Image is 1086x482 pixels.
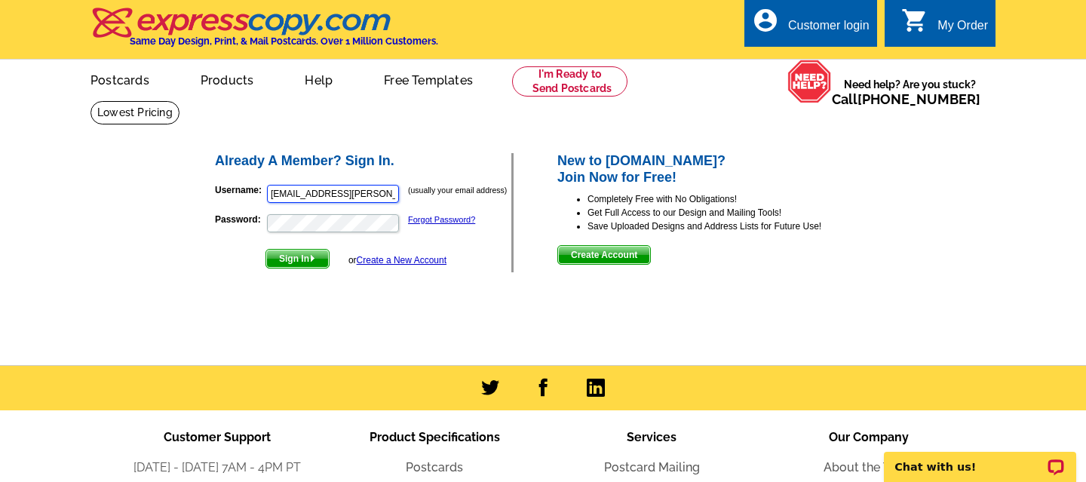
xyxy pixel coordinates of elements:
[109,459,326,477] li: [DATE] - [DATE] 7AM - 4PM PT
[829,430,909,444] span: Our Company
[265,249,330,269] button: Sign In
[604,460,700,474] a: Postcard Mailing
[406,460,463,474] a: Postcards
[370,430,500,444] span: Product Specifications
[901,7,928,34] i: shopping_cart
[357,255,446,266] a: Create a New Account
[215,183,265,197] label: Username:
[558,246,650,264] span: Create Account
[215,153,511,170] h2: Already A Member? Sign In.
[788,19,870,40] div: Customer login
[408,186,507,195] small: (usually your email address)
[587,192,873,206] li: Completely Free with No Obligations!
[408,215,475,224] a: Forgot Password?
[787,60,832,103] img: help
[627,430,676,444] span: Services
[752,17,870,35] a: account_circle Customer login
[587,220,873,233] li: Save Uploaded Designs and Address Lists for Future Use!
[752,7,779,34] i: account_circle
[824,460,914,474] a: About the Team
[130,35,438,47] h4: Same Day Design, Print, & Mail Postcards. Over 1 Million Customers.
[874,434,1086,482] iframe: LiveChat chat widget
[832,91,980,107] span: Call
[557,153,873,186] h2: New to [DOMAIN_NAME]? Join Now for Free!
[348,253,446,267] div: or
[66,61,173,97] a: Postcards
[587,206,873,220] li: Get Full Access to our Design and Mailing Tools!
[557,245,651,265] button: Create Account
[360,61,497,97] a: Free Templates
[215,213,265,226] label: Password:
[90,18,438,47] a: Same Day Design, Print, & Mail Postcards. Over 1 Million Customers.
[309,255,316,262] img: button-next-arrow-white.png
[266,250,329,268] span: Sign In
[176,61,278,97] a: Products
[901,17,988,35] a: shopping_cart My Order
[164,430,271,444] span: Customer Support
[937,19,988,40] div: My Order
[857,91,980,107] a: [PHONE_NUMBER]
[281,61,357,97] a: Help
[832,77,988,107] span: Need help? Are you stuck?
